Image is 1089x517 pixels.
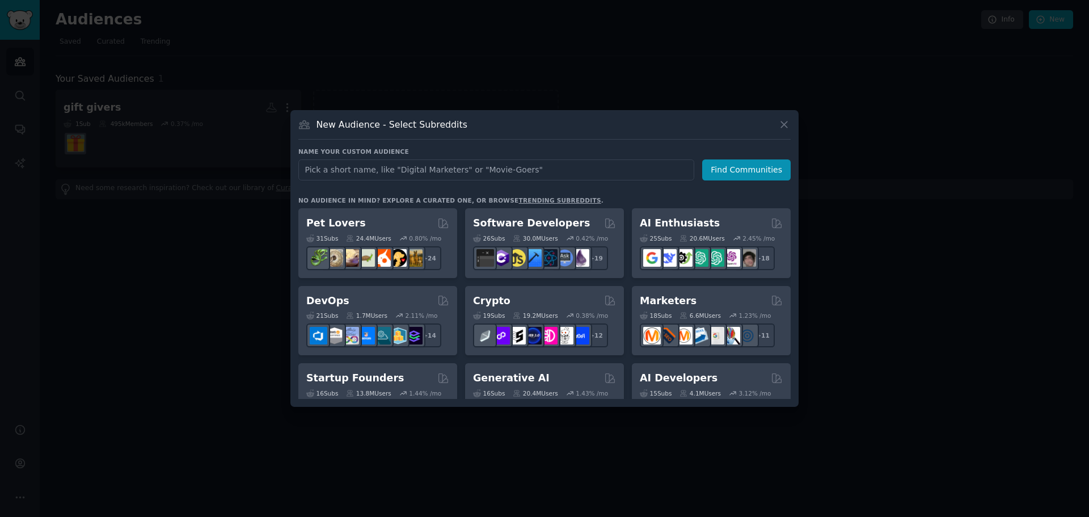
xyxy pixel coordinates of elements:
img: AskComputerScience [556,249,573,267]
div: 16 Sub s [306,389,338,397]
img: OnlineMarketing [738,327,756,344]
img: chatgpt_promptDesign [691,249,708,267]
div: + 12 [584,323,608,347]
img: ArtificalIntelligence [738,249,756,267]
div: + 18 [751,246,775,270]
img: Docker_DevOps [341,327,359,344]
img: elixir [572,249,589,267]
h2: Generative AI [473,371,550,385]
div: 0.80 % /mo [409,234,441,242]
h2: Marketers [640,294,697,308]
div: 1.43 % /mo [576,389,608,397]
input: Pick a short name, like "Digital Marketers" or "Movie-Goers" [298,159,694,180]
img: web3 [524,327,542,344]
img: CryptoNews [556,327,573,344]
button: Find Communities [702,159,791,180]
img: MarketingResearch [723,327,740,344]
a: trending subreddits [518,197,601,204]
div: 2.11 % /mo [406,312,438,320]
div: 6.6M Users [679,312,721,320]
img: content_marketing [643,327,661,344]
img: csharp [492,249,510,267]
div: 1.44 % /mo [409,389,441,397]
div: 24.4M Users [346,234,391,242]
div: + 11 [751,323,775,347]
div: 16 Sub s [473,389,505,397]
img: GoogleGeminiAI [643,249,661,267]
img: iOSProgramming [524,249,542,267]
img: reactnative [540,249,558,267]
div: 25 Sub s [640,234,672,242]
img: learnjavascript [508,249,526,267]
img: platformengineering [373,327,391,344]
img: turtle [357,249,375,267]
h2: Crypto [473,294,510,308]
img: bigseo [659,327,677,344]
div: 30.0M Users [513,234,558,242]
img: defiblockchain [540,327,558,344]
div: 20.6M Users [679,234,724,242]
h2: Pet Lovers [306,216,366,230]
div: 21 Sub s [306,312,338,320]
div: 1.23 % /mo [739,312,771,320]
div: 13.8M Users [346,389,391,397]
img: PetAdvice [389,249,407,267]
img: AItoolsCatalog [675,249,693,267]
h2: Software Developers [473,216,590,230]
img: ethstaker [508,327,526,344]
img: ethfinance [476,327,494,344]
img: software [476,249,494,267]
img: ballpython [326,249,343,267]
div: 31 Sub s [306,234,338,242]
img: AWS_Certified_Experts [326,327,343,344]
div: 15 Sub s [640,389,672,397]
h2: AI Developers [640,371,717,385]
div: 18 Sub s [640,312,672,320]
div: + 14 [417,323,441,347]
img: DeepSeek [659,249,677,267]
div: 20.4M Users [513,389,558,397]
div: 2.45 % /mo [742,234,775,242]
div: 3.12 % /mo [739,389,771,397]
img: aws_cdk [389,327,407,344]
div: 1.7M Users [346,312,387,320]
div: No audience in mind? Explore a curated one, or browse . [298,196,603,204]
div: + 24 [417,246,441,270]
div: 26 Sub s [473,234,505,242]
img: dogbreed [405,249,423,267]
img: AskMarketing [675,327,693,344]
img: leopardgeckos [341,249,359,267]
img: cockatiel [373,249,391,267]
div: 19.2M Users [513,312,558,320]
img: defi_ [572,327,589,344]
img: herpetology [310,249,327,267]
h2: Startup Founders [306,371,404,385]
img: DevOpsLinks [357,327,375,344]
h3: New Audience - Select Subreddits [316,119,467,131]
h2: DevOps [306,294,349,308]
h3: Name your custom audience [298,148,791,155]
img: googleads [707,327,724,344]
div: 4.1M Users [679,389,721,397]
div: 0.38 % /mo [576,312,608,320]
div: 19 Sub s [473,312,505,320]
img: 0xPolygon [492,327,510,344]
h2: AI Enthusiasts [640,216,720,230]
img: azuredevops [310,327,327,344]
img: chatgpt_prompts_ [707,249,724,267]
div: + 19 [584,246,608,270]
img: Emailmarketing [691,327,708,344]
img: OpenAIDev [723,249,740,267]
img: PlatformEngineers [405,327,423,344]
div: 0.42 % /mo [576,234,608,242]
